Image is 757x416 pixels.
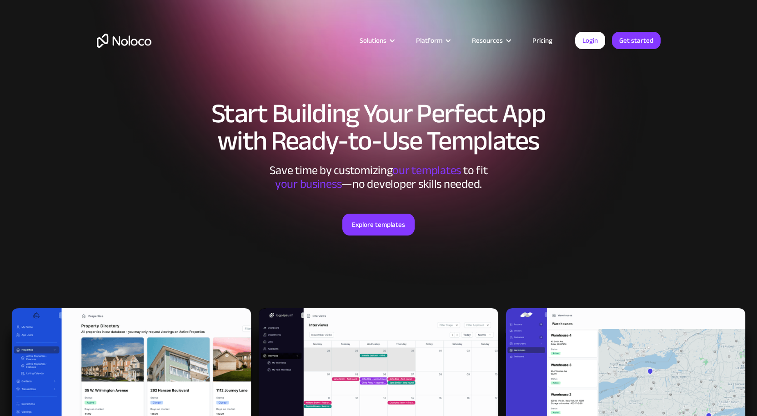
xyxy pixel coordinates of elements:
a: Login [575,32,605,49]
div: Platform [416,35,442,46]
h1: Start Building Your Perfect App with Ready-to-Use Templates [97,100,661,155]
div: Solutions [348,35,405,46]
div: Resources [472,35,503,46]
a: home [97,34,151,48]
span: your business [275,173,342,195]
div: Save time by customizing to fit ‍ —no developer skills needed. [242,164,515,191]
div: Solutions [360,35,386,46]
a: Explore templates [342,214,415,236]
div: Platform [405,35,461,46]
a: Pricing [521,35,564,46]
a: Get started [612,32,661,49]
div: Resources [461,35,521,46]
span: our templates [392,159,461,181]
